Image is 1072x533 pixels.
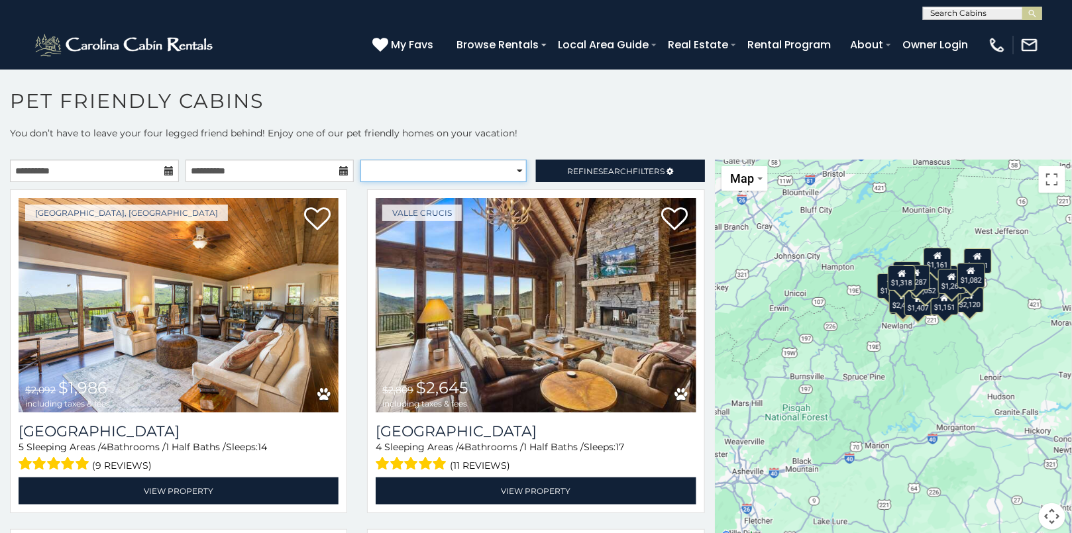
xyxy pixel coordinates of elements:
[19,198,339,412] img: Beech Mountain Vista
[19,477,339,505] a: View Property
[731,171,755,185] span: Map
[741,33,837,56] a: Rental Program
[19,198,339,412] a: Beech Mountain Vista $2,092 $1,986 including taxes & fees
[988,36,1006,54] img: phone-regular-white.png
[902,264,930,289] div: $2,287
[58,378,107,397] span: $1,986
[372,36,437,54] a: My Favs
[382,205,462,221] a: Valle Crucis
[25,384,56,396] span: $2,092
[382,384,413,396] span: $2,809
[843,33,890,56] a: About
[25,399,110,408] span: including taxes & fees
[551,33,655,56] a: Local Area Guide
[19,422,339,440] a: [GEOGRAPHIC_DATA]
[1039,166,1065,193] button: Toggle fullscreen view
[616,441,624,453] span: 17
[382,399,468,408] span: including taxes & fees
[536,160,705,182] a: RefineSearchFilters
[101,441,107,453] span: 4
[19,422,339,440] h3: Beech Mountain Vista
[376,422,696,440] a: [GEOGRAPHIC_DATA]
[93,457,152,474] span: (9 reviews)
[376,477,696,505] a: View Property
[896,33,975,56] a: Owner Login
[166,441,226,453] span: 1 Half Baths /
[19,441,24,453] span: 5
[376,440,696,474] div: Sleeping Areas / Bathrooms / Sleeps:
[956,287,984,312] div: $2,120
[416,378,468,397] span: $2,645
[567,166,665,176] span: Refine Filters
[722,166,768,191] button: Change map style
[890,287,918,313] div: $2,434
[924,248,952,273] div: $1,161
[258,441,267,453] span: 14
[957,262,985,287] div: $1,082
[523,441,584,453] span: 1 Half Baths /
[25,205,228,221] a: [GEOGRAPHIC_DATA], [GEOGRAPHIC_DATA]
[905,291,933,316] div: $1,407
[931,289,959,315] div: $1,151
[376,422,696,440] h3: Cucumber Tree Lodge
[893,262,921,287] div: $1,986
[376,198,696,412] img: Cucumber Tree Lodge
[458,441,464,453] span: 4
[376,198,696,412] a: Cucumber Tree Lodge $2,809 $2,645 including taxes & fees
[33,32,217,58] img: White-1-2.png
[1039,503,1065,530] button: Map camera controls
[450,33,545,56] a: Browse Rentals
[912,273,939,299] div: $1,052
[376,441,382,453] span: 4
[598,166,633,176] span: Search
[877,273,905,298] div: $1,776
[450,457,510,474] span: (11 reviews)
[661,33,735,56] a: Real Estate
[938,269,966,294] div: $1,265
[1020,36,1039,54] img: mail-regular-white.png
[964,248,992,273] div: $1,501
[19,440,339,474] div: Sleeping Areas / Bathrooms / Sleeps:
[304,206,331,234] a: Add to favorites
[662,206,688,234] a: Add to favorites
[890,289,918,315] div: $2,118
[888,266,916,291] div: $1,318
[391,36,433,53] span: My Favs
